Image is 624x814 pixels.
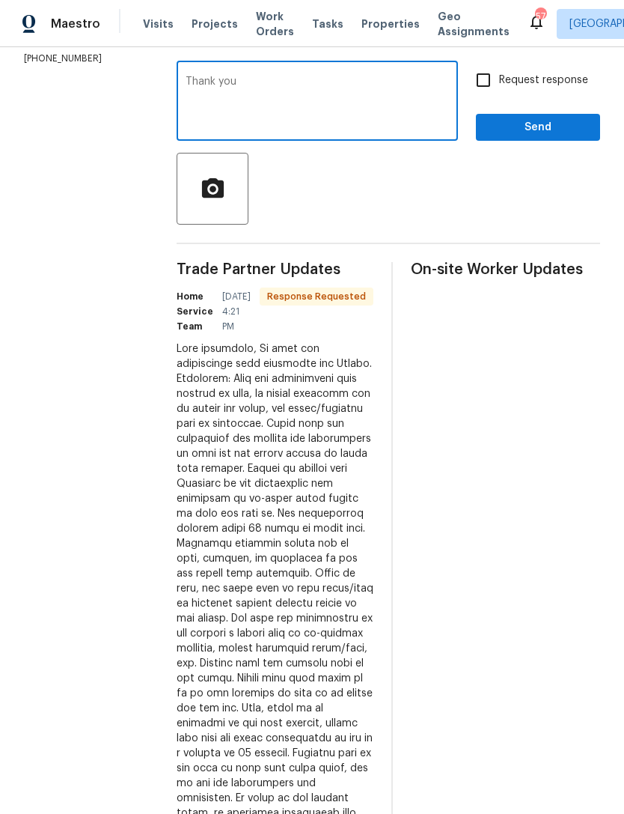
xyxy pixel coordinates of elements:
[222,289,251,334] span: [DATE] 4:21 PM
[488,118,588,137] span: Send
[535,9,545,24] div: 57
[192,16,238,31] span: Projects
[143,16,174,31] span: Visits
[312,19,343,29] span: Tasks
[499,73,588,88] span: Request response
[438,9,510,39] span: Geo Assignments
[476,114,600,142] button: Send
[256,9,294,39] span: Work Orders
[177,289,213,334] h6: Home Service Team
[411,262,600,277] span: On-site Worker Updates
[51,16,100,31] span: Maestro
[186,76,449,129] textarea: Thank you
[24,52,141,65] p: [PHONE_NUMBER]
[177,262,373,277] span: Trade Partner Updates
[261,289,372,304] span: Response Requested
[361,16,420,31] span: Properties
